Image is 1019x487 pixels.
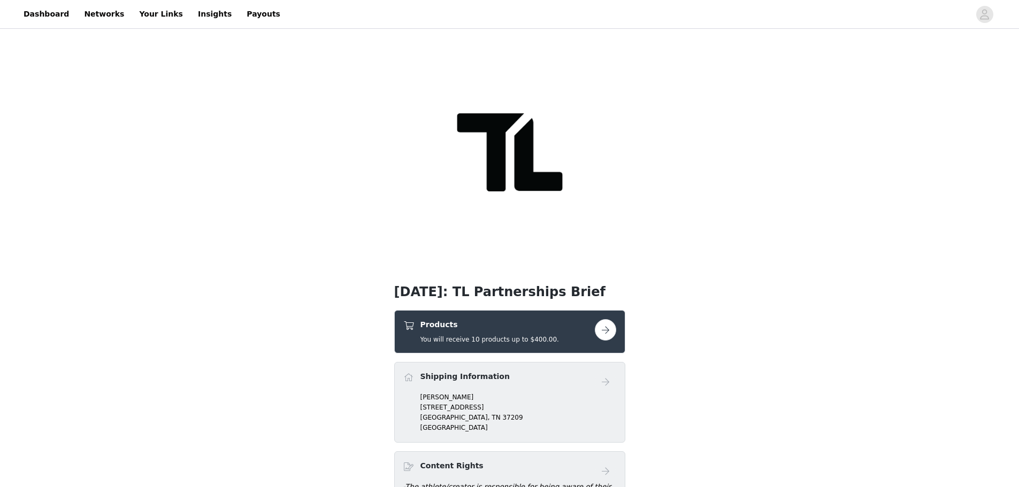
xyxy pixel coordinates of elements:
[492,414,500,421] span: TN
[17,2,75,26] a: Dashboard
[420,392,616,402] p: [PERSON_NAME]
[420,423,616,432] p: [GEOGRAPHIC_DATA]
[420,403,616,412] p: [STREET_ADDRESS]
[420,460,484,471] h4: Content Rights
[420,319,559,330] h4: Products
[240,2,287,26] a: Payouts
[381,31,638,274] img: campaign image
[394,310,625,353] div: Products
[191,2,238,26] a: Insights
[394,282,625,302] h1: [DATE]: TL Partnerships Brief
[133,2,189,26] a: Your Links
[979,6,990,23] div: avatar
[420,335,559,344] h5: You will receive 10 products up to $400.00.
[420,371,510,382] h4: Shipping Information
[502,414,523,421] span: 37209
[78,2,131,26] a: Networks
[394,362,625,443] div: Shipping Information
[420,414,490,421] span: [GEOGRAPHIC_DATA],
